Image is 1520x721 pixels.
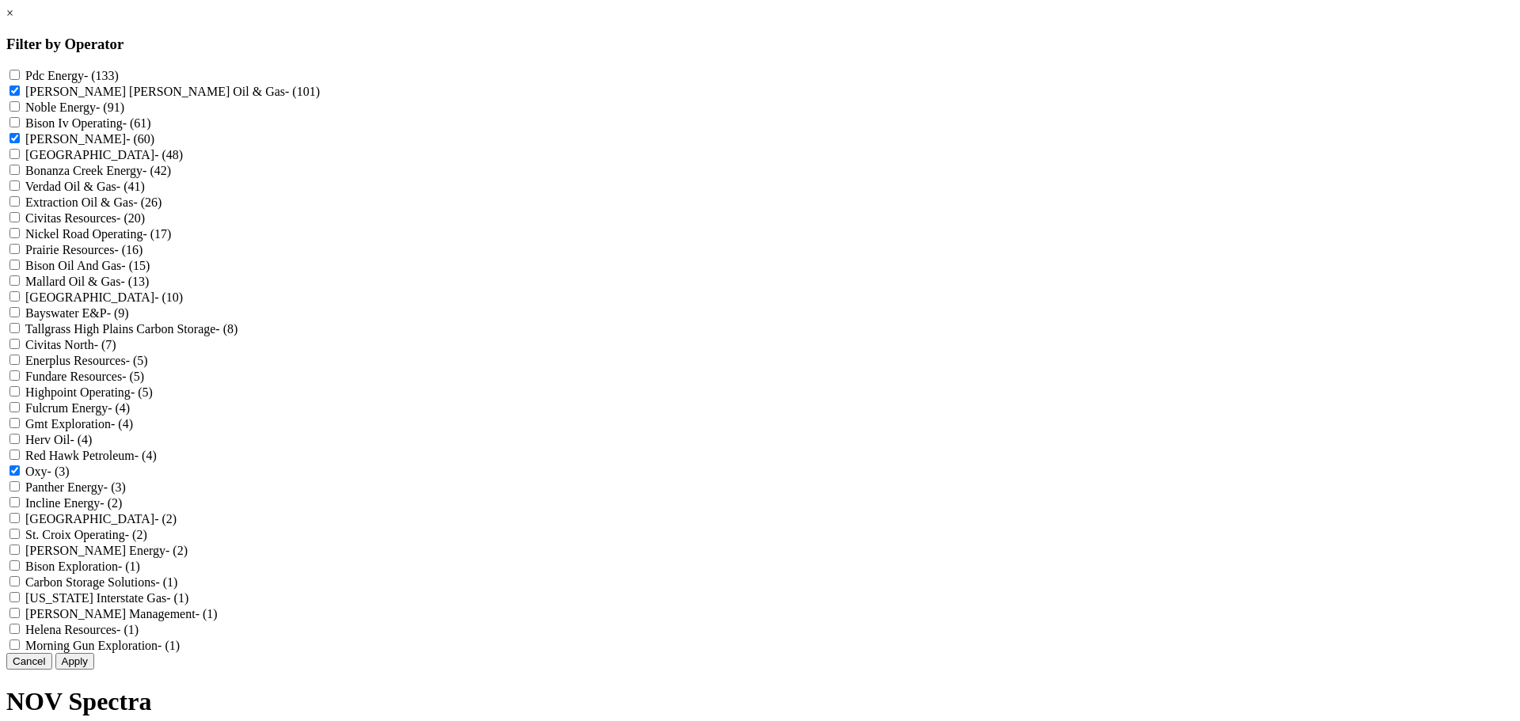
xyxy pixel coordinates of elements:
span: - (48) [154,148,183,161]
span: - (1) [118,560,140,573]
span: - (5) [122,370,144,383]
span: - (4) [111,417,133,431]
span: - (133) [84,69,119,82]
label: Panther Energy [25,480,126,494]
label: [GEOGRAPHIC_DATA] [25,512,177,526]
span: - (8) [215,322,237,336]
span: - (41) [116,180,145,193]
label: Gmt Exploration [25,417,133,431]
label: Prairie Resources [25,243,142,256]
label: Noble Energy [25,101,124,114]
label: Morning Gun Exploration [25,639,180,652]
label: Oxy [25,465,70,478]
label: Enerplus Resources [25,354,148,367]
label: Tallgrass High Plains Carbon Storage [25,322,238,336]
h1: NOV Spectra [6,687,1514,716]
span: - (15) [121,259,150,272]
label: Bison Exploration [25,560,140,573]
span: - (4) [70,433,92,446]
label: Bonanza Creek Energy [25,164,171,177]
label: [PERSON_NAME] [25,132,154,146]
label: Bayswater E&P [25,306,129,320]
button: Cancel [6,653,52,670]
label: Fulcrum Energy [25,401,130,415]
label: Nickel Road Operating [25,227,171,241]
label: Verdad Oil & Gas [25,180,145,193]
span: - (16) [114,243,142,256]
span: - (3) [47,465,70,478]
label: Civitas North [25,338,116,351]
span: - (10) [154,290,183,304]
span: - (1) [196,607,218,620]
span: - (2) [100,496,122,510]
span: - (5) [131,385,153,399]
a: × [6,6,13,20]
span: - (1) [155,575,177,589]
label: Pdc Energy [25,69,119,82]
span: - (60) [126,132,154,146]
span: - (7) [94,338,116,351]
span: - (1) [116,623,139,636]
span: - (1) [166,591,188,605]
label: Bison Oil And Gas [25,259,150,272]
span: - (5) [126,354,148,367]
span: - (3) [104,480,126,494]
span: - (42) [142,164,171,177]
span: - (2) [154,512,177,526]
label: [GEOGRAPHIC_DATA] [25,148,183,161]
label: [US_STATE] Interstate Gas [25,591,188,605]
label: Red Hawk Petroleum [25,449,157,462]
label: St. Croix Operating [25,528,147,541]
label: [PERSON_NAME] Energy [25,544,188,557]
span: - (26) [133,195,161,209]
button: Apply [55,653,94,670]
span: - (20) [116,211,145,225]
span: - (1) [158,639,180,652]
label: Carbon Storage Solutions [25,575,177,589]
label: Herv Oil [25,433,92,446]
span: - (91) [96,101,124,114]
label: Mallard Oil & Gas [25,275,149,288]
label: Highpoint Operating [25,385,153,399]
span: - (13) [120,275,149,288]
span: - (101) [285,85,320,98]
span: - (4) [135,449,157,462]
label: [GEOGRAPHIC_DATA] [25,290,183,304]
span: - (17) [142,227,171,241]
span: - (61) [123,116,151,130]
span: - (4) [108,401,130,415]
span: - (2) [165,544,188,557]
span: - (2) [125,528,147,541]
label: Bison Iv Operating [25,116,151,130]
label: Fundare Resources [25,370,144,383]
h3: Filter by Operator [6,36,1514,53]
label: Extraction Oil & Gas [25,195,161,209]
span: - (9) [107,306,129,320]
label: [PERSON_NAME] Management [25,607,218,620]
label: Civitas Resources [25,211,145,225]
label: Helena Resources [25,623,139,636]
label: [PERSON_NAME] [PERSON_NAME] Oil & Gas [25,85,320,98]
label: Incline Energy [25,496,122,510]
